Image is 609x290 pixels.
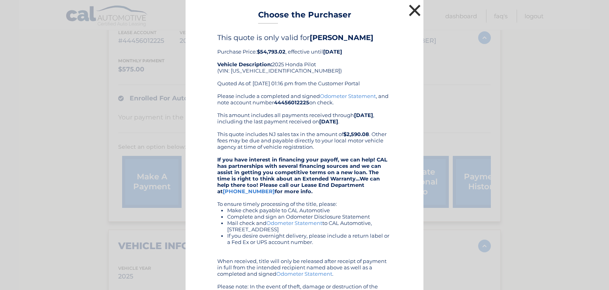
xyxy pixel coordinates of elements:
b: [DATE] [323,48,342,55]
h3: Choose the Purchaser [258,10,351,24]
li: Make check payable to CAL Automotive [227,207,392,213]
h4: This quote is only valid for [217,33,392,42]
b: $54,793.02 [257,48,285,55]
b: 44456012225 [274,99,309,106]
strong: If you have interest in financing your payoff, we can help! CAL has partnerships with several fin... [217,156,387,194]
a: Odometer Statement [276,271,332,277]
a: Odometer Statement [266,220,322,226]
a: [PHONE_NUMBER] [223,188,275,194]
li: If you desire overnight delivery, please include a return label or a Fed Ex or UPS account number. [227,232,392,245]
button: × [407,2,423,18]
b: [DATE] [319,118,338,125]
a: Odometer Statement [320,93,376,99]
li: Complete and sign an Odometer Disclosure Statement [227,213,392,220]
b: $2,590.08 [343,131,369,137]
div: Purchase Price: , effective until 2025 Honda Pilot (VIN: [US_VEHICLE_IDENTIFICATION_NUMBER]) Quot... [217,33,392,93]
b: [DATE] [354,112,373,118]
li: Mail check and to CAL Automotive, [STREET_ADDRESS] [227,220,392,232]
b: [PERSON_NAME] [310,33,373,42]
strong: Vehicle Description: [217,61,272,67]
